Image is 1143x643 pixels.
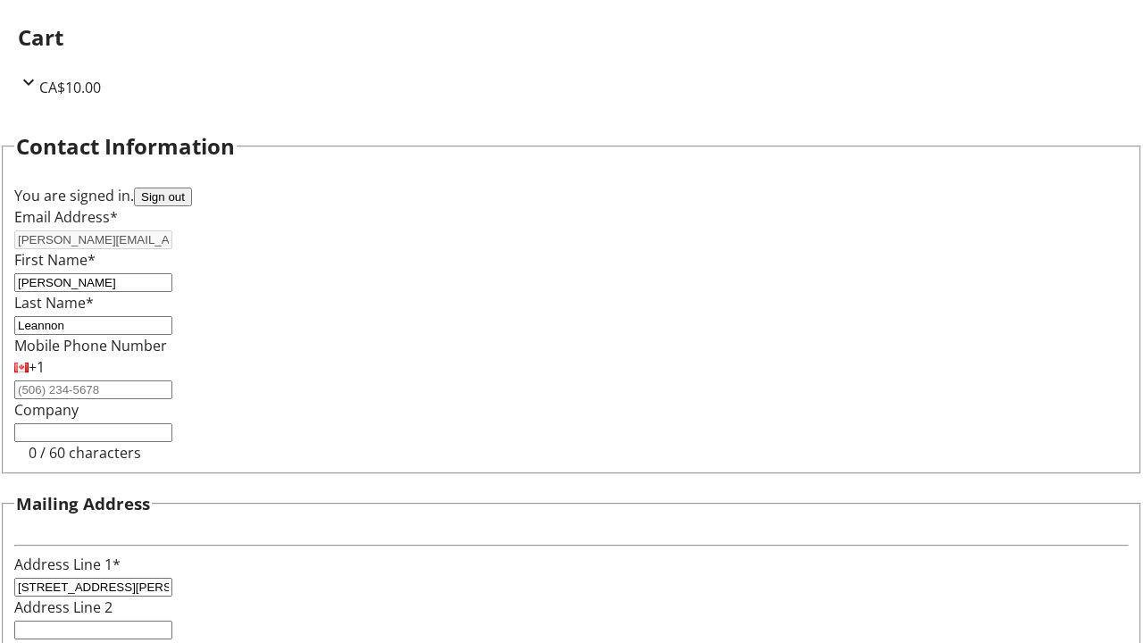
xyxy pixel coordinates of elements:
label: First Name* [14,250,96,270]
tr-character-limit: 0 / 60 characters [29,443,141,463]
h2: Contact Information [16,130,235,163]
label: Email Address* [14,207,118,227]
input: Address [14,578,172,597]
label: Address Line 1* [14,555,121,574]
label: Last Name* [14,293,94,313]
label: Address Line 2 [14,597,113,617]
h2: Cart [18,21,1125,54]
h3: Mailing Address [16,491,150,516]
label: Company [14,400,79,420]
label: Mobile Phone Number [14,336,167,355]
input: (506) 234-5678 [14,380,172,399]
div: You are signed in. [14,185,1129,206]
button: Sign out [134,188,192,206]
span: CA$10.00 [39,78,101,97]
